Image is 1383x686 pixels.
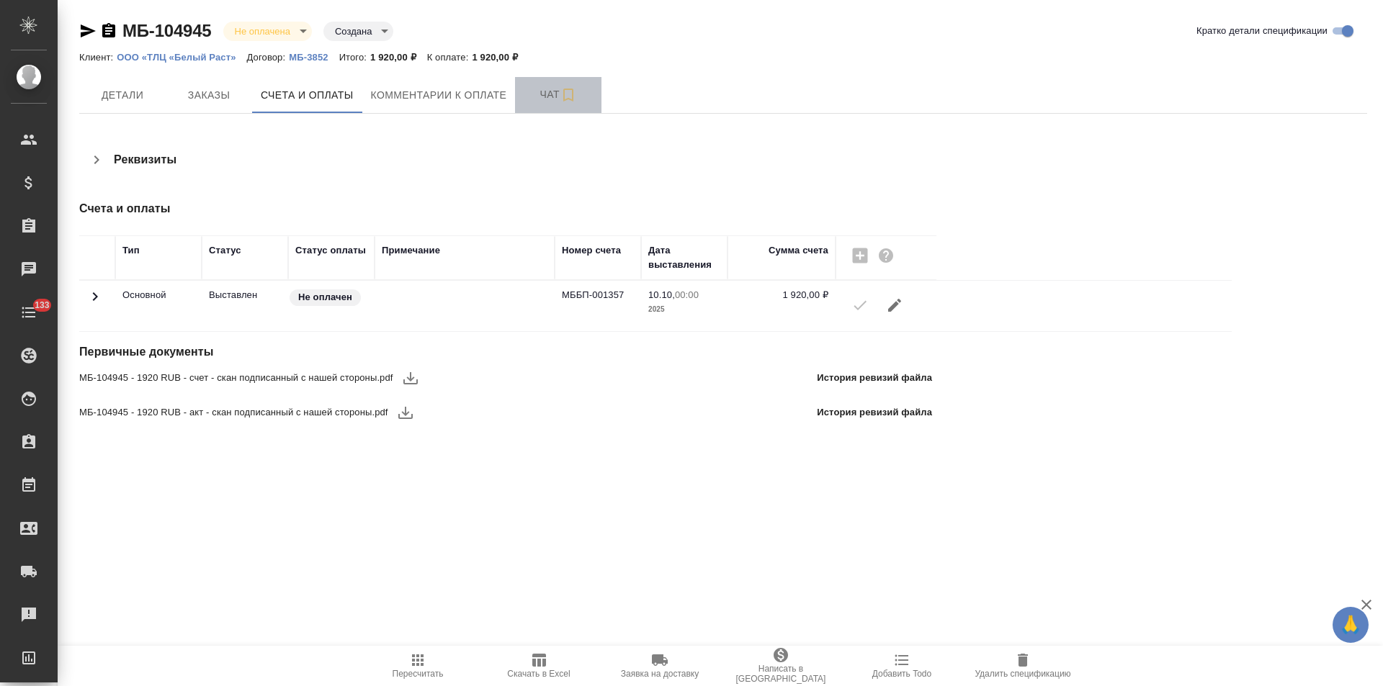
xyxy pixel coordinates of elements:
p: Все изменения в спецификации заблокированы [209,288,281,302]
div: Статус [209,243,241,258]
td: 1 920,00 ₽ [728,281,836,331]
span: Счета и оплаты [261,86,354,104]
button: Создана [331,25,376,37]
td: МББП-001357 [555,281,641,331]
h4: Первичные документы [79,343,938,361]
p: ООО «ТЛЦ «Белый Раст» [117,52,246,63]
p: 1 920,00 ₽ [370,52,427,63]
div: Не оплачена [223,22,312,41]
span: Кратко детали спецификации [1196,24,1328,38]
button: Скопировать ссылку для ЯМессенджера [79,22,97,40]
button: Не оплачена [230,25,295,37]
span: 133 [26,298,58,312]
p: 00:00 [675,289,699,300]
p: 2025 [648,302,720,317]
a: МБ-104945 [122,21,212,40]
div: Примечание [382,243,440,258]
p: Не оплачен [298,290,352,304]
button: 🙏 [1333,607,1369,643]
p: К оплате: [427,52,473,63]
div: Статус оплаты [295,243,366,258]
h4: Счета и оплаты [79,200,938,217]
p: История ревизий файла [817,371,932,385]
p: 10.10, [648,289,675,300]
div: Дата выставления [648,243,720,272]
p: МБ-3852 [289,52,339,63]
a: 133 [4,294,54,330]
span: Комментарии к оплате [371,86,507,104]
div: Сумма счета [769,243,828,258]
p: Итого: [339,52,370,63]
div: Номер счета [562,243,621,258]
h4: Реквизиты [114,151,176,168]
div: Не оплачена [323,22,393,41]
span: Toggle Row Expanded [86,297,104,307]
span: Заказы [174,86,243,104]
a: МБ-3852 [289,50,339,63]
span: 🙏 [1338,610,1363,640]
span: Детали [88,86,157,104]
span: МБ-104945 - 1920 RUB - счет - скан подписанный с нашей стороны.pdf [79,371,393,385]
span: МБ-104945 - 1920 RUB - акт - скан подписанный с нашей стороны.pdf [79,405,388,420]
p: 1 920,00 ₽ [472,52,529,63]
button: Редактировать [877,288,912,322]
div: Тип [122,243,140,258]
svg: Подписаться [560,86,577,104]
span: Чат [524,86,593,104]
button: Скопировать ссылку [100,22,117,40]
td: Основной [115,281,202,331]
p: История ревизий файла [817,405,932,420]
p: Договор: [247,52,290,63]
a: ООО «ТЛЦ «Белый Раст» [117,50,246,63]
p: Клиент: [79,52,117,63]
